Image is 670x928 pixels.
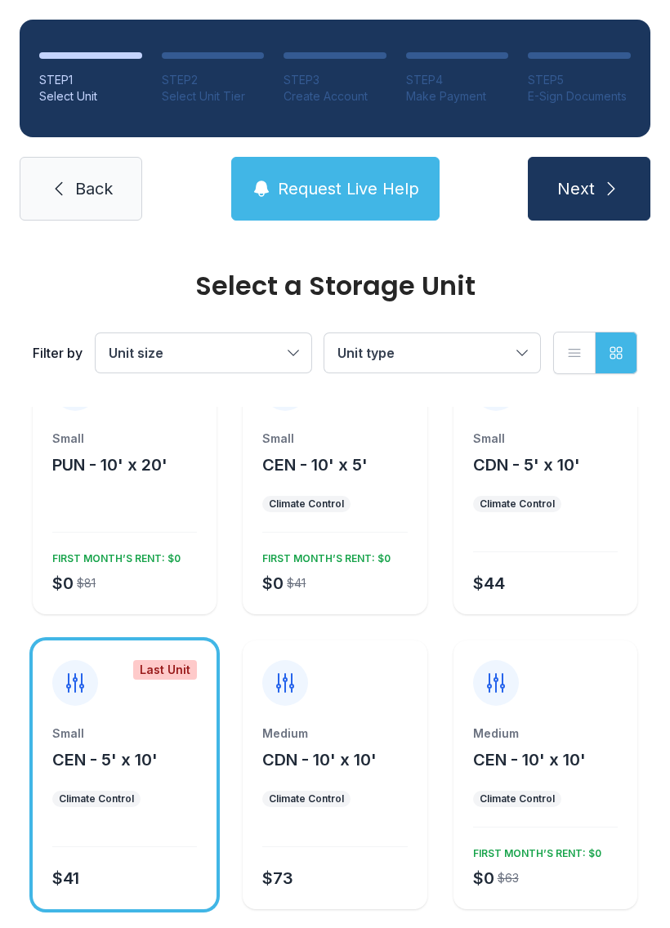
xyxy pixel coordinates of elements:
[406,72,509,88] div: STEP 4
[262,748,377,771] button: CDN - 10' x 10'
[480,497,555,511] div: Climate Control
[77,575,96,591] div: $81
[39,88,142,105] div: Select Unit
[262,431,407,447] div: Small
[473,750,586,770] span: CEN - 10' x 10'
[262,867,293,890] div: $73
[557,177,595,200] span: Next
[528,72,631,88] div: STEP 5
[109,345,163,361] span: Unit size
[480,792,555,805] div: Climate Control
[406,88,509,105] div: Make Payment
[52,867,79,890] div: $41
[46,546,181,565] div: FIRST MONTH’S RENT: $0
[162,88,265,105] div: Select Unit Tier
[284,88,386,105] div: Create Account
[269,792,344,805] div: Climate Control
[262,572,284,595] div: $0
[473,453,580,476] button: CDN - 5' x 10'
[52,431,197,447] div: Small
[75,177,113,200] span: Back
[262,725,407,742] div: Medium
[52,572,74,595] div: $0
[528,88,631,105] div: E-Sign Documents
[33,343,83,363] div: Filter by
[39,72,142,88] div: STEP 1
[473,748,586,771] button: CEN - 10' x 10'
[498,870,519,886] div: $63
[96,333,311,373] button: Unit size
[52,725,197,742] div: Small
[262,455,368,475] span: CEN - 10' x 5'
[269,497,344,511] div: Climate Control
[467,841,601,860] div: FIRST MONTH’S RENT: $0
[284,72,386,88] div: STEP 3
[473,572,505,595] div: $44
[133,660,197,680] div: Last Unit
[52,748,158,771] button: CEN - 5' x 10'
[473,431,618,447] div: Small
[59,792,134,805] div: Climate Control
[33,273,637,299] div: Select a Storage Unit
[473,867,494,890] div: $0
[52,455,167,475] span: PUN - 10' x 20'
[278,177,419,200] span: Request Live Help
[162,72,265,88] div: STEP 2
[256,546,391,565] div: FIRST MONTH’S RENT: $0
[337,345,395,361] span: Unit type
[473,725,618,742] div: Medium
[52,750,158,770] span: CEN - 5' x 10'
[262,453,368,476] button: CEN - 10' x 5'
[324,333,540,373] button: Unit type
[52,453,167,476] button: PUN - 10' x 20'
[287,575,306,591] div: $41
[473,455,580,475] span: CDN - 5' x 10'
[262,750,377,770] span: CDN - 10' x 10'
